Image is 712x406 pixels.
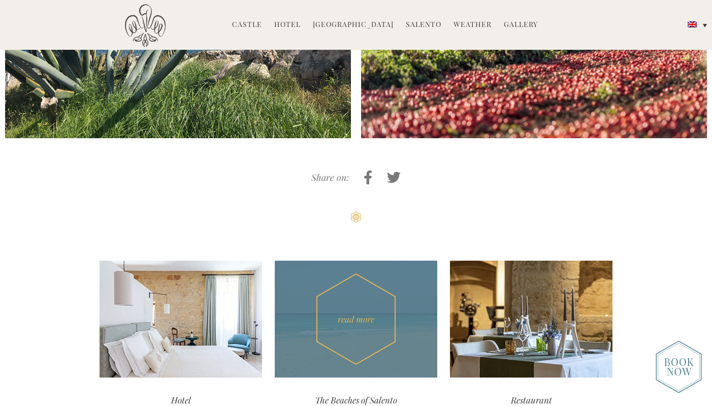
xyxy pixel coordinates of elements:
[232,19,262,31] a: Castle
[100,261,262,378] div: read more
[125,4,166,47] img: Castello di Ugento
[313,19,394,31] a: [GEOGRAPHIC_DATA]
[688,21,697,27] img: English
[454,19,492,31] a: Weather
[311,173,349,183] h4: Share on:
[366,52,450,64] a: The Beaches of Salento
[450,261,612,378] div: read more
[406,19,441,31] a: Salento
[275,261,437,378] div: read more
[504,19,538,31] a: Gallery
[656,340,702,393] img: new-booknow.png
[463,52,505,64] a: Newsletters
[265,52,354,64] a: Salento Top 10 Must-See
[274,19,301,31] a: Hotel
